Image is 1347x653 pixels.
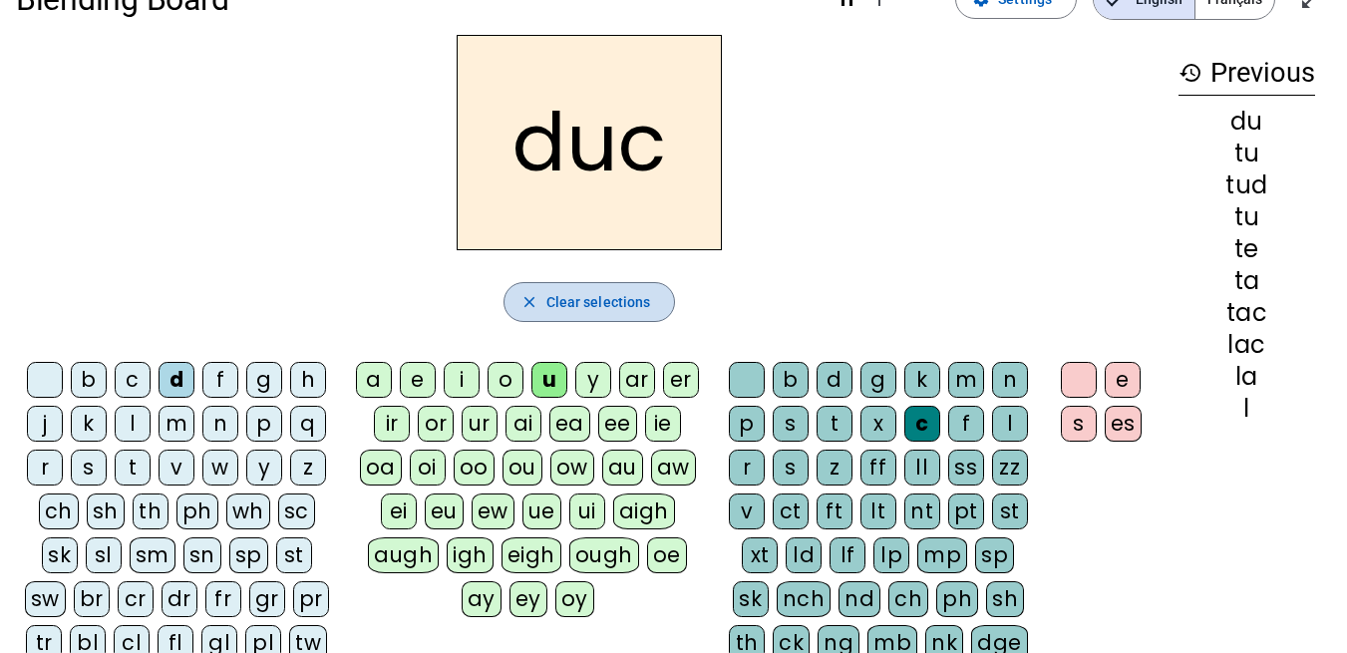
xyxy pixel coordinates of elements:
h2: duc [457,35,722,250]
div: mp [917,537,967,573]
div: oa [360,450,402,486]
div: pt [948,493,984,529]
div: r [27,450,63,486]
div: ft [817,493,852,529]
div: aigh [613,493,675,529]
div: igh [447,537,494,573]
div: ue [522,493,561,529]
div: k [904,362,940,398]
div: c [115,362,151,398]
div: y [246,450,282,486]
div: v [729,493,765,529]
div: sk [42,537,78,573]
div: sc [278,493,315,529]
div: ay [462,581,502,617]
div: sm [130,537,175,573]
div: t [817,406,852,442]
div: ct [773,493,809,529]
div: p [246,406,282,442]
div: ar [619,362,655,398]
div: f [948,406,984,442]
div: ll [904,450,940,486]
div: sn [183,537,221,573]
div: nch [777,581,832,617]
div: l [1179,397,1315,421]
div: eigh [502,537,561,573]
div: s [773,450,809,486]
div: er [663,362,699,398]
div: ea [549,406,590,442]
div: b [773,362,809,398]
div: pr [293,581,329,617]
div: cr [118,581,154,617]
div: ee [598,406,637,442]
div: d [159,362,194,398]
div: ir [374,406,410,442]
div: ai [505,406,541,442]
div: sw [25,581,66,617]
div: b [71,362,107,398]
div: m [159,406,194,442]
div: d [817,362,852,398]
div: ch [888,581,928,617]
div: ta [1179,269,1315,293]
div: s [1061,406,1097,442]
div: lac [1179,333,1315,357]
div: st [276,537,312,573]
div: br [74,581,110,617]
div: n [992,362,1028,398]
div: r [729,450,765,486]
div: g [246,362,282,398]
div: ui [569,493,605,529]
div: z [290,450,326,486]
div: s [773,406,809,442]
div: du [1179,110,1315,134]
div: n [202,406,238,442]
div: sp [975,537,1014,573]
div: oi [410,450,446,486]
div: tud [1179,173,1315,197]
div: f [202,362,238,398]
mat-icon: history [1179,61,1202,85]
div: m [948,362,984,398]
div: j [27,406,63,442]
div: c [904,406,940,442]
div: nt [904,493,940,529]
div: y [575,362,611,398]
div: ss [948,450,984,486]
div: i [444,362,480,398]
div: o [488,362,523,398]
div: ow [550,450,594,486]
div: h [290,362,326,398]
div: sp [229,537,268,573]
div: e [400,362,436,398]
div: tu [1179,142,1315,165]
div: u [531,362,567,398]
div: x [860,406,896,442]
h3: Previous [1179,51,1315,96]
div: l [115,406,151,442]
div: oy [555,581,594,617]
div: ur [462,406,498,442]
button: Clear selections [504,282,676,322]
div: aw [651,450,696,486]
div: te [1179,237,1315,261]
div: oe [647,537,687,573]
div: zz [992,450,1028,486]
div: ch [39,493,79,529]
div: k [71,406,107,442]
div: w [202,450,238,486]
div: v [159,450,194,486]
div: or [418,406,454,442]
div: la [1179,365,1315,389]
div: augh [368,537,439,573]
div: sl [86,537,122,573]
div: a [356,362,392,398]
div: ough [569,537,639,573]
div: sk [733,581,769,617]
div: sh [87,493,125,529]
div: g [860,362,896,398]
div: es [1105,406,1142,442]
div: ie [645,406,681,442]
div: xt [742,537,778,573]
